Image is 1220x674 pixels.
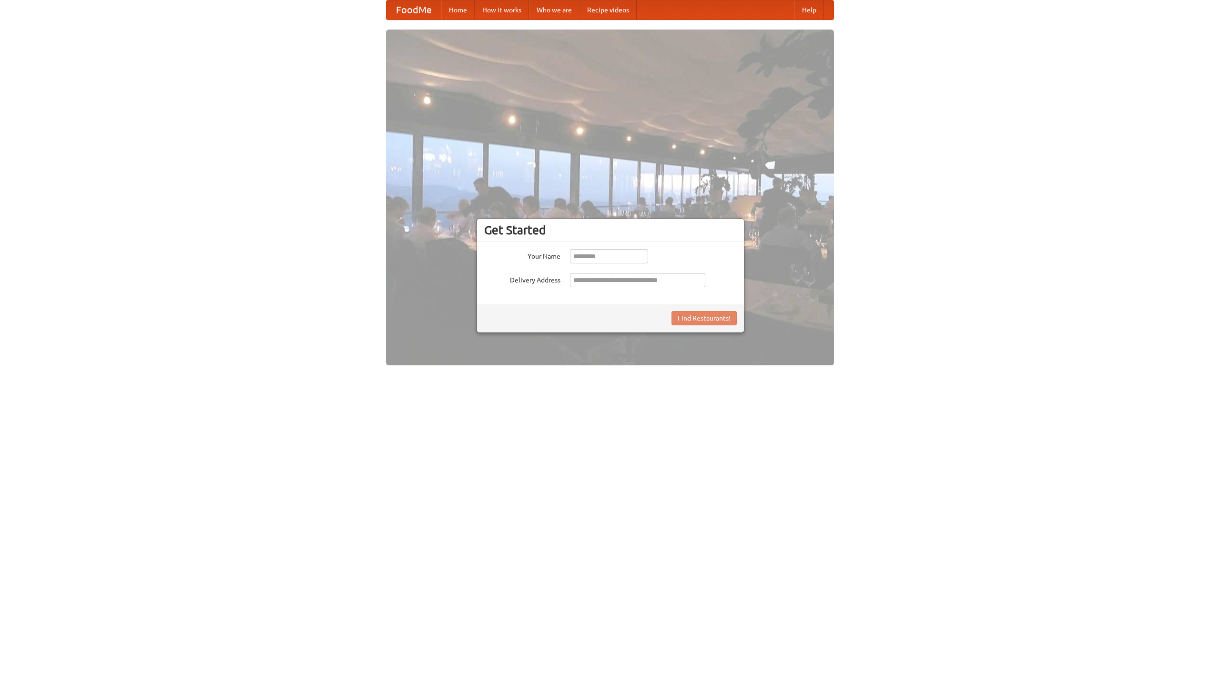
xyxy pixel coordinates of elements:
h3: Get Started [484,223,737,237]
a: Help [794,0,824,20]
a: Who we are [529,0,579,20]
button: Find Restaurants! [671,311,737,325]
a: Recipe videos [579,0,637,20]
a: FoodMe [386,0,441,20]
label: Your Name [484,249,560,261]
a: Home [441,0,475,20]
label: Delivery Address [484,273,560,285]
a: How it works [475,0,529,20]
